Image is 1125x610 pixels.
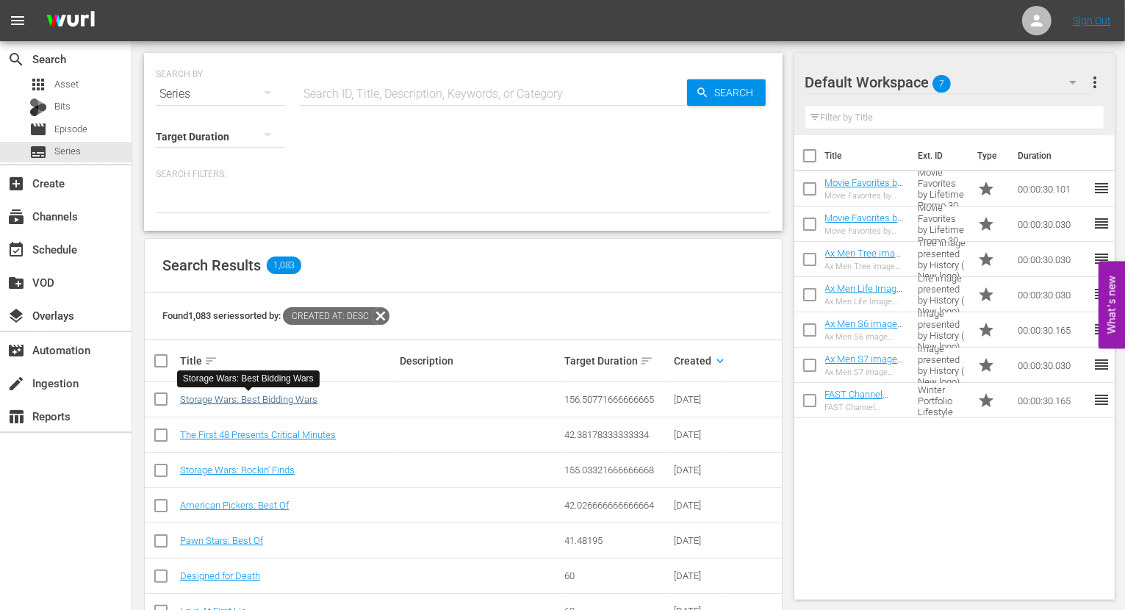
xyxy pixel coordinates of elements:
[564,429,669,440] div: 42.38178333333334
[1099,262,1125,349] button: Open Feedback Widget
[674,429,725,440] div: [DATE]
[674,570,725,581] div: [DATE]
[7,274,25,292] span: VOD
[29,143,47,161] span: Series
[1093,391,1110,409] span: reorder
[564,570,669,581] div: 60
[162,310,389,321] span: Found 1,083 series sorted by:
[1086,65,1104,100] button: more_vert
[912,171,972,207] td: Movie Favorites by Lifetime Promo 30
[825,389,897,455] a: FAST Channel Miscellaneous 2024 Winter Portfolio Lifestyle Cross Channel [PERSON_NAME]
[825,297,906,306] div: Ax Men Life Image presented by History ( New logo) 30
[1012,383,1093,418] td: 00:00:30.165
[825,367,906,377] div: Ax Men S7 image presented by History ( New logo) 30
[912,312,972,348] td: Ax Men S6 image presented by History ( New logo) 30
[977,180,995,198] span: Promo
[968,135,1009,176] th: Type
[54,144,81,159] span: Series
[1093,320,1110,338] span: reorder
[825,135,909,176] th: Title
[912,242,972,277] td: Ax Men Tree image presented by History ( New logo) 30
[977,321,995,339] span: Promo
[1012,277,1093,312] td: 00:00:30.030
[825,332,906,342] div: Ax Men S6 image presented by History ( New logo) 30
[1093,250,1110,268] span: reorder
[1012,207,1093,242] td: 00:00:30.030
[1086,73,1104,91] span: more_vert
[7,408,25,426] span: Reports
[7,375,25,392] span: Ingestion
[7,208,25,226] span: Channels
[825,212,904,234] a: Movie Favorites by Lifetime Promo 30
[54,122,87,137] span: Episode
[29,76,47,93] span: Asset
[29,121,47,138] span: Episode
[400,355,560,367] div: Description
[1093,179,1110,197] span: reorder
[35,4,106,38] img: ans4CAIJ8jUAAAAAAAAAAAAAAAAAAAAAAAAgQb4GAAAAAAAAAAAAAAAAAAAAAAAAJMjXAAAAAAAAAAAAAAAAAAAAAAAAgAT5G...
[909,135,969,176] th: Ext. ID
[7,307,25,325] span: Overlays
[674,394,725,405] div: [DATE]
[977,286,995,304] span: Promo
[204,354,218,367] span: sort
[674,464,725,476] div: [DATE]
[183,373,314,385] div: Storage Wars: Best Bidding Wars
[1093,285,1110,303] span: reorder
[180,500,289,511] a: American Pickers: Best Of
[825,191,906,201] div: Movie Favorites by Lifetime Promo 30
[977,356,995,374] span: Promo
[674,535,725,546] div: [DATE]
[283,307,372,325] span: Created At: desc
[805,62,1091,103] div: Default Workspace
[7,175,25,193] span: Create
[674,352,725,370] div: Created
[977,392,995,409] span: Promo
[1009,135,1097,176] th: Duration
[1073,15,1111,26] a: Sign Out
[1093,215,1110,232] span: reorder
[912,207,972,242] td: Movie Favorites by Lifetime Promo 30
[1012,242,1093,277] td: 00:00:30.030
[180,352,395,370] div: Title
[180,429,336,440] a: The First 48 Presents Critical Minutes
[825,226,906,236] div: Movie Favorites by Lifetime Promo 30
[674,500,725,511] div: [DATE]
[825,177,904,199] a: Movie Favorites by Lifetime Promo 30
[825,318,904,362] a: Ax Men S6 image presented by History ( New logo) 30
[709,79,766,106] span: Search
[180,535,263,546] a: Pawn Stars: Best Of
[714,354,727,367] span: keyboard_arrow_down
[687,79,766,106] button: Search
[267,256,301,274] span: 1,083
[7,51,25,68] span: Search
[1012,312,1093,348] td: 00:00:30.165
[977,215,995,233] span: Promo
[162,256,261,274] span: Search Results
[180,570,260,581] a: Designed for Death
[825,354,904,398] a: Ax Men S7 image presented by History ( New logo) 30
[912,383,972,418] td: FAST Channel Miscellaneous 2024 Winter Portfolio Lifestyle Cross Channel [PERSON_NAME]
[9,12,26,29] span: menu
[564,394,669,405] div: 156.50771666666665
[640,354,653,367] span: sort
[156,73,285,115] div: Series
[912,277,972,312] td: Ax Men Life Image presented by History ( New logo) 30
[1012,348,1093,383] td: 00:00:30.030
[912,348,972,383] td: Ax Men S7 image presented by History ( New logo) 30
[180,394,317,405] a: Storage Wars: Best Bidding Wars
[1012,171,1093,207] td: 00:00:30.101
[932,68,951,99] span: 7
[825,403,906,412] div: FAST Channel Miscellaneous 2024 Winter Portfolio Lifestyle Cross Channel [PERSON_NAME]
[564,500,669,511] div: 42.026666666666664
[156,168,771,181] p: Search Filters:
[7,342,25,359] span: Automation
[977,251,995,268] span: Promo
[564,352,669,370] div: Target Duration
[1093,356,1110,373] span: reorder
[825,262,906,271] div: Ax Men Tree image presented by History ( New logo) 30
[564,464,669,476] div: 155.03321666666668
[7,241,25,259] span: Schedule
[825,248,906,292] a: Ax Men Tree image presented by History ( New logo) 30
[54,99,71,114] span: Bits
